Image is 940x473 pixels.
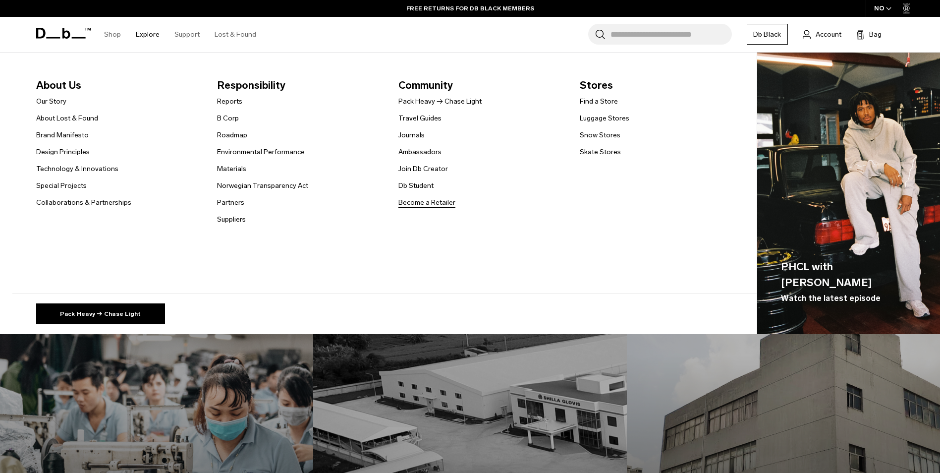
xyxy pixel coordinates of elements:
a: Our Story [36,96,66,107]
a: PHCL with [PERSON_NAME] Watch the latest episode Db [757,53,940,335]
a: Become a Retailer [398,197,455,208]
a: Pack Heavy → Chase Light [398,96,482,107]
a: Find a Store [580,96,618,107]
a: Special Projects [36,180,87,191]
span: Community [398,77,564,93]
span: Bag [869,29,882,40]
a: Technology & Innovations [36,164,118,174]
button: Bag [856,28,882,40]
a: Db Black [747,24,788,45]
a: Explore [136,17,160,52]
a: Environmental Performance [217,147,305,157]
a: Snow Stores [580,130,620,140]
span: Stores [580,77,745,93]
a: Skate Stores [580,147,621,157]
span: Watch the latest episode [781,293,881,304]
a: B Corp [217,113,239,123]
nav: Main Navigation [97,17,264,52]
a: Luggage Stores [580,113,629,123]
img: Db [757,53,940,335]
a: Pack Heavy → Chase Light [36,303,165,324]
span: Account [816,29,841,40]
a: Reports [217,96,242,107]
a: Norwegian Transparency Act [217,180,308,191]
span: Responsibility [217,77,383,93]
a: Support [174,17,200,52]
a: Db Student [398,180,434,191]
span: PHCL with [PERSON_NAME] [781,259,916,290]
a: Roadmap [217,130,247,140]
a: Suppliers [217,214,246,225]
a: Collaborations & Partnerships [36,197,131,208]
span: About Us [36,77,202,93]
a: Lost & Found [215,17,256,52]
a: Account [803,28,841,40]
a: Journals [398,130,425,140]
a: Travel Guides [398,113,442,123]
a: Design Principles [36,147,90,157]
a: Ambassadors [398,147,442,157]
a: Join Db Creator [398,164,448,174]
a: About Lost & Found [36,113,98,123]
a: Materials [217,164,246,174]
a: Partners [217,197,244,208]
a: Brand Manifesto [36,130,89,140]
a: FREE RETURNS FOR DB BLACK MEMBERS [406,4,534,13]
a: Shop [104,17,121,52]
